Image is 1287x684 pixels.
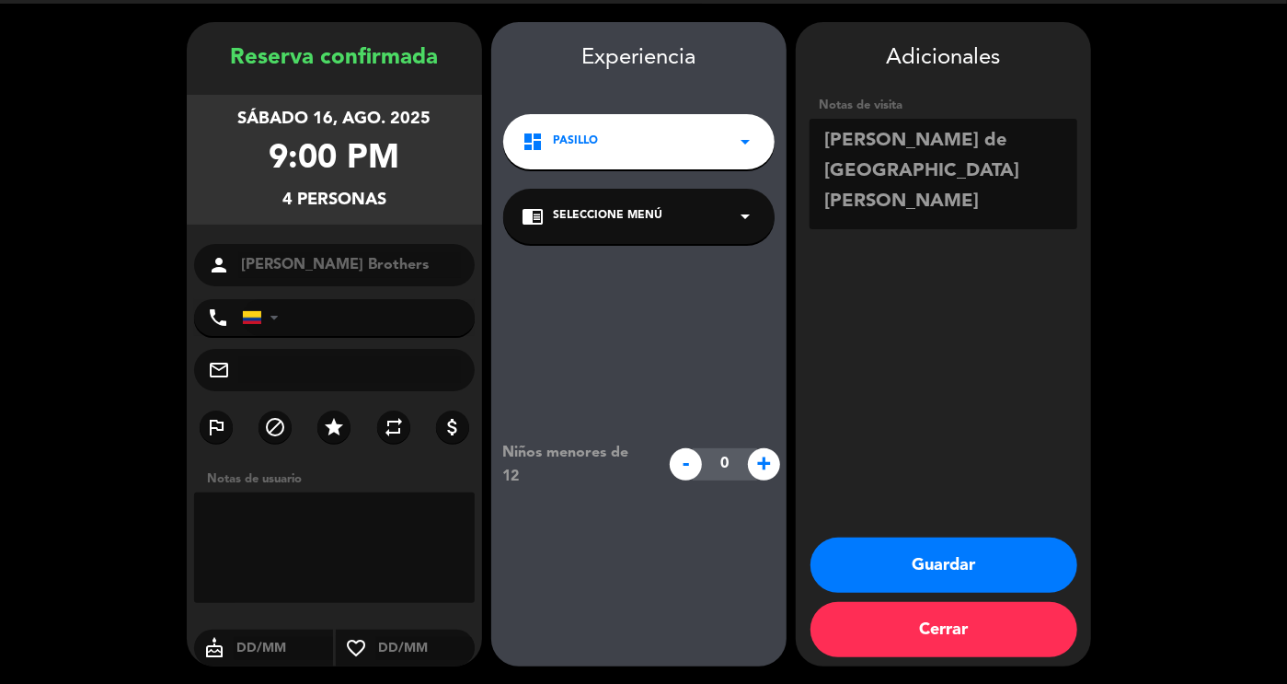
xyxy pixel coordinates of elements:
input: DD/MM [376,637,475,660]
div: 4 personas [282,187,386,214]
div: 9:00 PM [270,133,400,187]
div: sábado 16, ago. 2025 [238,106,431,133]
button: Cerrar [810,602,1077,657]
i: cake [194,637,235,659]
div: Reserva confirmada [187,41,482,76]
div: Notas de visita [810,96,1077,115]
i: dashboard [522,131,544,153]
i: person [208,254,230,276]
div: Niños menores de 12 [488,441,661,489]
i: chrome_reader_mode [522,205,544,227]
span: + [748,448,780,481]
i: outlined_flag [205,416,227,438]
i: arrow_drop_down [734,131,756,153]
i: repeat [383,416,405,438]
span: Seleccione Menú [553,207,662,226]
i: mail_outline [208,359,230,381]
button: Guardar [810,538,1077,593]
div: Colombia: +57 [243,300,285,335]
span: - [670,448,702,481]
div: Notas de usuario [198,470,482,489]
i: phone [207,307,229,329]
div: Experiencia [491,41,787,76]
i: attach_money [442,416,464,438]
span: Pasillo [553,133,598,151]
input: DD/MM [235,637,333,660]
i: favorite_border [336,637,376,659]
i: block [264,416,286,438]
div: Adicionales [810,41,1077,76]
i: star [323,416,345,438]
i: arrow_drop_down [734,205,756,227]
